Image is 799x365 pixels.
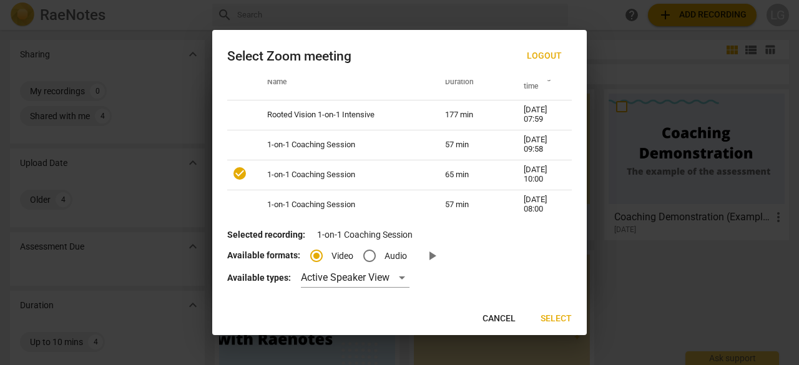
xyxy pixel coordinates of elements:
[430,100,509,130] td: 177 min
[430,190,509,220] td: 57 min
[232,166,247,181] span: check_circle
[509,130,572,160] td: [DATE] 09:58
[301,268,409,288] div: Active Speaker View
[252,190,430,220] td: 1-on-1 Coaching Session
[430,65,509,100] th: Duration
[252,160,430,190] td: 1-on-1 Coaching Session
[473,308,526,330] button: Cancel
[252,130,430,160] td: 1-on-1 Coaching Session
[531,308,582,330] button: Select
[227,250,300,260] b: Available formats:
[430,160,509,190] td: 65 min
[430,130,509,160] td: 57 min
[424,248,439,263] span: play_arrow
[331,250,353,263] span: Video
[417,241,447,271] a: Preview
[483,313,516,325] span: Cancel
[227,228,572,241] p: 1-on-1 Coaching Session
[227,273,291,283] b: Available types:
[541,313,572,325] span: Select
[527,50,562,62] span: Logout
[517,45,572,67] button: Logout
[252,65,430,100] th: Name
[509,190,572,220] td: [DATE] 08:00
[252,100,430,130] td: Rooted Vision 1-on-1 Intensive
[509,100,572,130] td: [DATE] 07:59
[310,250,417,260] div: File type
[509,160,572,190] td: [DATE] 10:00
[385,250,407,263] span: Audio
[227,49,351,64] div: Select Zoom meeting
[509,65,572,100] th: Meeting time
[227,230,305,240] b: Selected recording:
